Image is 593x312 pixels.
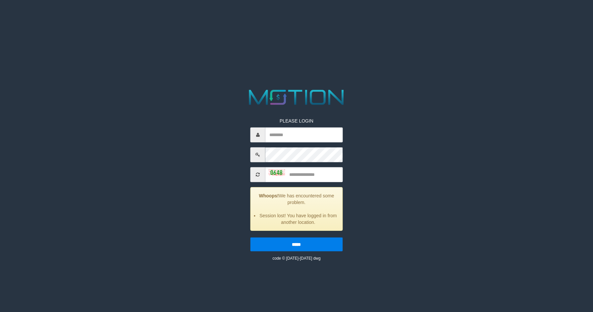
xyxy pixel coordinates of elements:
[272,256,320,261] small: code © [DATE]-[DATE] dwg
[250,187,343,231] div: We has encountered some problem.
[259,212,337,226] li: Session lost! You have logged in from another location.
[269,169,285,176] img: captcha
[259,193,279,198] strong: Whoops!
[244,87,348,108] img: MOTION_logo.png
[250,118,343,124] p: PLEASE LOGIN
